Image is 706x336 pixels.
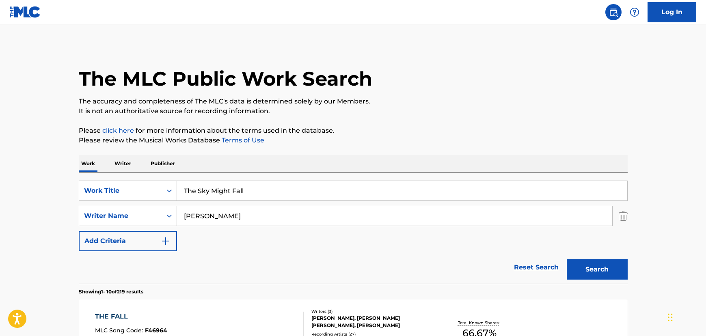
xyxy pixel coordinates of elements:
[665,297,706,336] iframe: Chat Widget
[148,155,177,172] p: Publisher
[567,259,628,280] button: Search
[510,258,563,276] a: Reset Search
[145,327,167,334] span: F46964
[10,6,41,18] img: MLC Logo
[619,206,628,226] img: Delete Criterion
[84,211,157,221] div: Writer Name
[648,2,696,22] a: Log In
[605,4,622,20] a: Public Search
[626,4,643,20] div: Help
[79,181,628,284] form: Search Form
[220,136,264,144] a: Terms of Use
[102,127,134,134] a: click here
[311,314,434,329] div: [PERSON_NAME], [PERSON_NAME] [PERSON_NAME], [PERSON_NAME]
[161,236,171,246] img: 9d2ae6d4665cec9f34b9.svg
[311,308,434,314] div: Writers ( 3 )
[112,155,134,172] p: Writer
[668,305,673,330] div: Drag
[79,288,143,295] p: Showing 1 - 10 of 219 results
[79,136,628,145] p: Please review the Musical Works Database
[609,7,618,17] img: search
[95,312,167,321] div: THE FALL
[458,320,501,326] p: Total Known Shares:
[79,106,628,116] p: It is not an authoritative source for recording information.
[79,97,628,106] p: The accuracy and completeness of The MLC's data is determined solely by our Members.
[79,126,628,136] p: Please for more information about the terms used in the database.
[79,231,177,251] button: Add Criteria
[95,327,145,334] span: MLC Song Code :
[79,67,372,91] h1: The MLC Public Work Search
[79,155,97,172] p: Work
[84,186,157,196] div: Work Title
[630,7,639,17] img: help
